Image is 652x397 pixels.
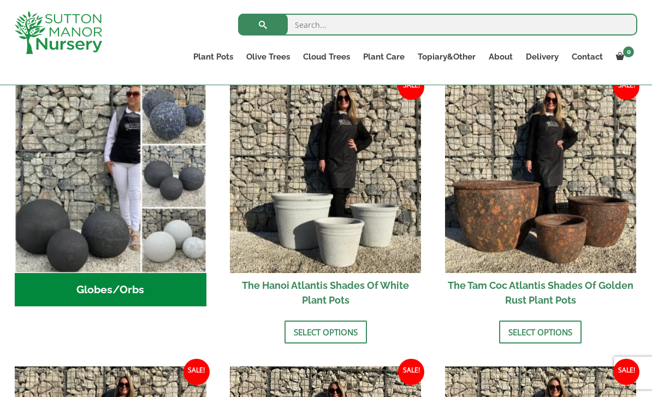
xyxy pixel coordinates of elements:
[15,81,206,273] img: Globes/Orbs
[398,74,424,100] span: Sale!
[284,321,367,343] a: Select options for “The Hanoi Atlantis Shades Of White Plant Pots”
[609,49,637,64] a: 0
[613,74,639,100] span: Sale!
[230,81,422,273] img: The Hanoi Atlantis Shades Of White Plant Pots
[183,359,210,385] span: Sale!
[15,273,206,307] h2: Globes/Orbs
[499,321,582,343] a: Select options for “The Tam Coc Atlantis Shades Of Golden Rust Plant Pots”
[187,49,240,64] a: Plant Pots
[230,81,422,312] a: Sale! The Hanoi Atlantis Shades Of White Plant Pots
[238,14,637,35] input: Search...
[240,49,297,64] a: Olive Trees
[565,49,609,64] a: Contact
[398,359,424,385] span: Sale!
[230,273,422,312] h2: The Hanoi Atlantis Shades Of White Plant Pots
[297,49,357,64] a: Cloud Trees
[623,46,634,57] span: 0
[519,49,565,64] a: Delivery
[15,11,102,54] img: logo
[357,49,411,64] a: Plant Care
[613,359,639,385] span: Sale!
[445,81,637,273] img: The Tam Coc Atlantis Shades Of Golden Rust Plant Pots
[15,81,206,306] a: Visit product category Globes/Orbs
[411,49,482,64] a: Topiary&Other
[445,273,637,312] h2: The Tam Coc Atlantis Shades Of Golden Rust Plant Pots
[482,49,519,64] a: About
[445,81,637,312] a: Sale! The Tam Coc Atlantis Shades Of Golden Rust Plant Pots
